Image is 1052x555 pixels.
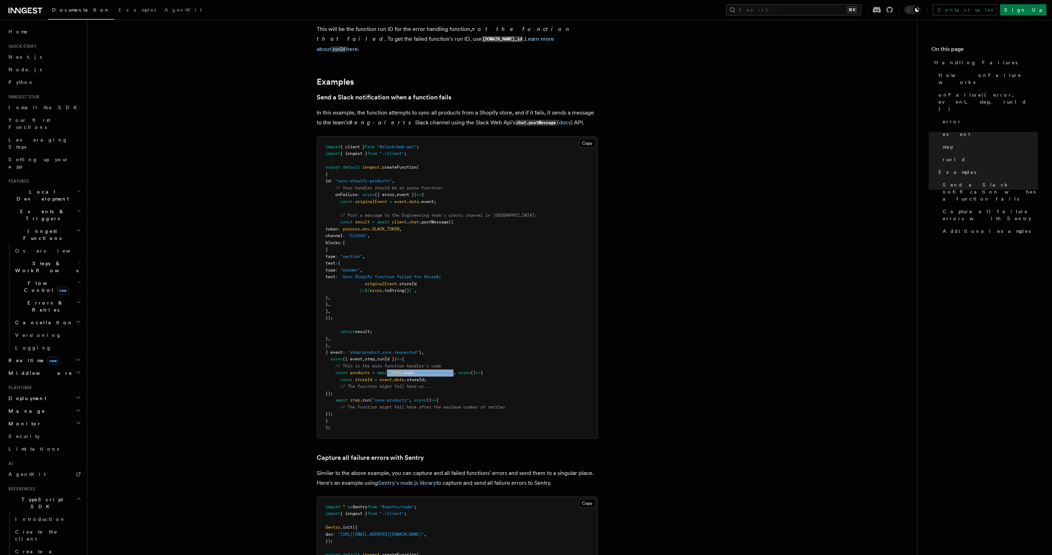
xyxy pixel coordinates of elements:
a: Documentation [48,2,114,20]
span: Platform [6,385,32,391]
span: env [362,227,370,231]
span: , [362,357,365,361]
span: ({ event [343,357,362,361]
span: Sentry [325,525,340,530]
span: Introduction [15,516,66,522]
span: const [335,370,348,375]
span: { inngest } [340,511,367,516]
span: "[URL][EMAIL_ADDRESS][DOMAIN_NAME]" [338,532,424,537]
span: step [943,143,953,150]
button: Events & Triggers [6,205,83,225]
span: "fetch-products" [414,370,453,375]
span: Create the client [15,529,58,542]
span: }); [325,538,333,543]
span: .storeId [397,281,417,286]
a: docs [559,119,571,126]
button: Toggle dark mode [904,6,921,14]
a: Send a Slack notification when a function fails [940,178,1038,205]
a: Home [6,25,83,38]
span: text [325,274,335,279]
span: } [325,343,328,348]
span: , [360,268,362,273]
span: step [365,357,375,361]
span: "section" [340,254,362,259]
span: token [325,227,338,231]
span: { [421,192,424,197]
span: = [372,220,375,224]
p: This will be the function run ID for the error handling function, . To get the failed function's ... [317,24,598,54]
span: .createFunction [380,165,417,170]
span: ${ [436,274,441,279]
span: , [424,532,426,537]
button: Flow Controlnew [12,277,83,296]
span: await [377,220,389,224]
span: event [943,131,970,138]
span: ( [412,370,414,375]
a: Limitations [6,443,83,455]
p: Similar to the above example, you can capture and all failed functions' errors and send them to a... [317,468,598,488]
span: as [348,504,353,509]
span: return [340,329,355,334]
a: error [940,115,1038,128]
span: ` [412,288,414,293]
span: Next.js [8,54,42,60]
span: : [335,268,338,273]
span: { [480,370,483,375]
a: Install the SDK [6,101,83,114]
a: Examples [936,166,1038,178]
span: Python [8,79,34,85]
button: Copy [579,499,595,508]
span: Setting up your app [8,157,69,169]
span: Manage [6,407,45,414]
span: channel [325,233,343,238]
span: Monitor [6,420,41,427]
span: . [407,199,409,204]
span: ({ [448,220,453,224]
span: .run [402,370,412,375]
a: Overview [12,244,83,257]
a: Capture all failure errors with Sentry [317,453,424,463]
a: Capture all failure errors with Sentry [940,205,1038,225]
span: async [414,398,426,403]
span: , [409,398,412,403]
span: Local Development [6,188,77,202]
span: } [419,350,421,355]
span: ({ [353,525,357,530]
span: `Sync Shopify function failed for Store [340,274,436,279]
span: ; [404,511,407,516]
span: , [392,178,394,183]
button: Monitor [6,417,83,430]
span: , [375,357,377,361]
span: { inngest } [340,151,367,156]
span: from [365,144,375,149]
span: process [343,227,360,231]
span: chat [409,220,419,224]
span: result [355,220,370,224]
span: "@slack/web-api" [377,144,417,149]
span: TypeScript SDK [6,496,76,510]
span: : [362,288,365,293]
span: , [328,309,330,314]
span: type [325,268,335,273]
span: . [392,377,394,382]
h4: On this page [931,45,1038,56]
span: ( [370,398,372,403]
span: : [343,350,345,355]
a: How onFailure works [936,69,1038,89]
span: Deployment [6,395,46,402]
span: ${ [365,288,370,293]
span: Flow Control [12,280,77,294]
span: event }) [397,192,417,197]
span: , [328,343,330,348]
button: Middleware [6,367,83,379]
a: Introduction [12,513,83,525]
span: import [325,144,340,149]
button: Manage [6,405,83,417]
span: originalEvent [355,199,387,204]
span: onFailure [335,192,357,197]
span: Additional examples [943,228,1031,235]
span: data [394,377,404,382]
button: Copy [579,139,595,148]
span: Quick start [6,44,36,49]
a: Security [6,430,83,443]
